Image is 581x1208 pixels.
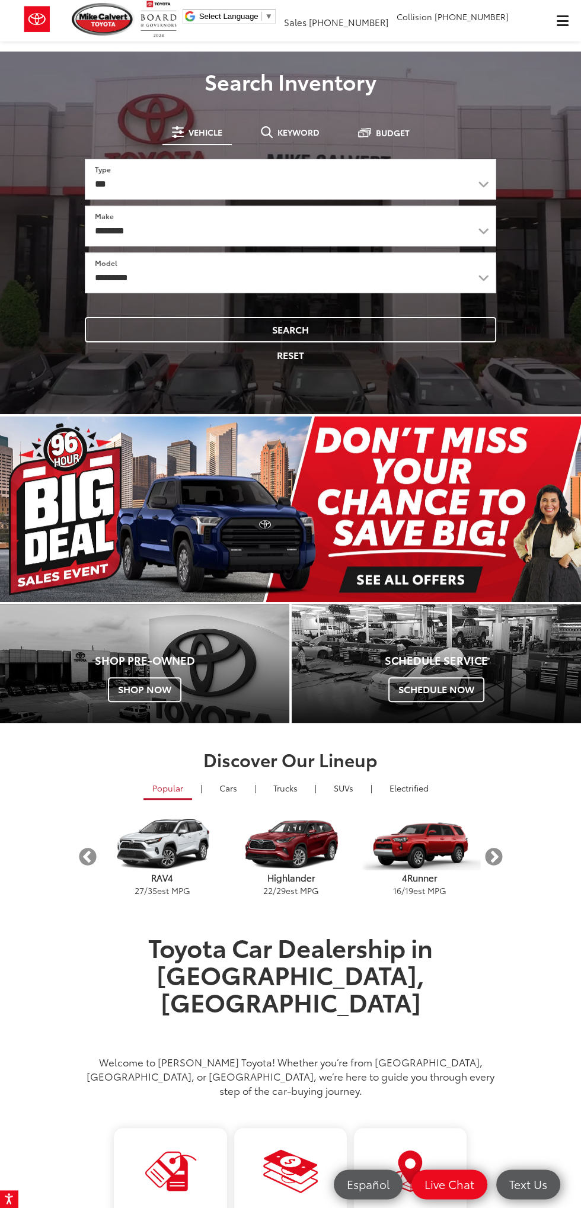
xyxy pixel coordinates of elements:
[143,1149,198,1193] img: Visit Our Dealership
[411,1169,487,1199] a: Live Chat
[355,871,484,884] p: 4Runner
[496,1169,560,1199] a: Text Us
[419,1177,480,1191] span: Live Chat
[397,11,432,23] span: Collision
[312,782,320,794] li: |
[292,604,581,723] a: Schedule Service Schedule Now
[284,15,307,28] span: Sales
[77,808,504,906] aside: carousel
[189,128,222,136] span: Vehicle
[229,818,352,870] img: Toyota Highlander
[264,778,307,798] a: Trucks
[368,782,375,794] li: |
[341,1177,395,1191] span: Español
[435,11,509,23] span: [PHONE_NUMBER]
[143,778,192,800] a: Popular
[276,885,286,896] span: 29
[199,12,258,21] span: Select Language
[381,778,438,798] a: Electrified
[292,604,581,723] div: Toyota
[263,885,273,896] span: 22
[388,677,484,702] span: Schedule Now
[77,933,504,1043] h1: Toyota Car Dealership in [GEOGRAPHIC_DATA], [GEOGRAPHIC_DATA]
[95,211,114,221] label: Make
[77,749,504,769] h2: Discover Our Lineup
[98,885,226,896] p: / est MPG
[77,1055,504,1097] p: Welcome to [PERSON_NAME] Toyota! Whether you’re from [GEOGRAPHIC_DATA], [GEOGRAPHIC_DATA], or [GE...
[263,1149,318,1193] img: Visit Our Dealership
[358,818,480,870] img: Toyota 4Runner
[95,258,117,268] label: Model
[334,1169,403,1199] a: Español
[503,1177,553,1191] span: Text Us
[277,128,320,136] span: Keyword
[393,885,401,896] span: 16
[309,15,388,28] span: [PHONE_NUMBER]
[226,885,355,896] p: / est MPG
[405,885,413,896] span: 19
[251,782,259,794] li: |
[9,69,572,93] h3: Search Inventory
[355,885,484,896] p: / est MPG
[108,677,181,702] span: Shop Now
[301,655,572,667] h4: Schedule Service
[261,12,262,21] span: ​
[9,655,280,667] h4: Shop Pre-Owned
[325,778,362,798] a: SUVs
[72,3,135,36] img: Mike Calvert Toyota
[483,847,504,867] button: Next
[265,12,273,21] span: ▼
[85,342,496,368] button: Reset
[101,818,223,870] img: Toyota RAV4
[199,12,273,21] a: Select Language​
[383,1149,438,1193] img: Visit Our Dealership
[376,129,410,137] span: Budget
[98,871,226,884] p: RAV4
[85,317,496,342] button: Search
[226,871,355,884] p: Highlander
[210,778,246,798] a: Cars
[77,847,98,867] button: Previous
[148,885,157,896] span: 35
[197,782,205,794] li: |
[95,164,111,174] label: Type
[135,885,144,896] span: 27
